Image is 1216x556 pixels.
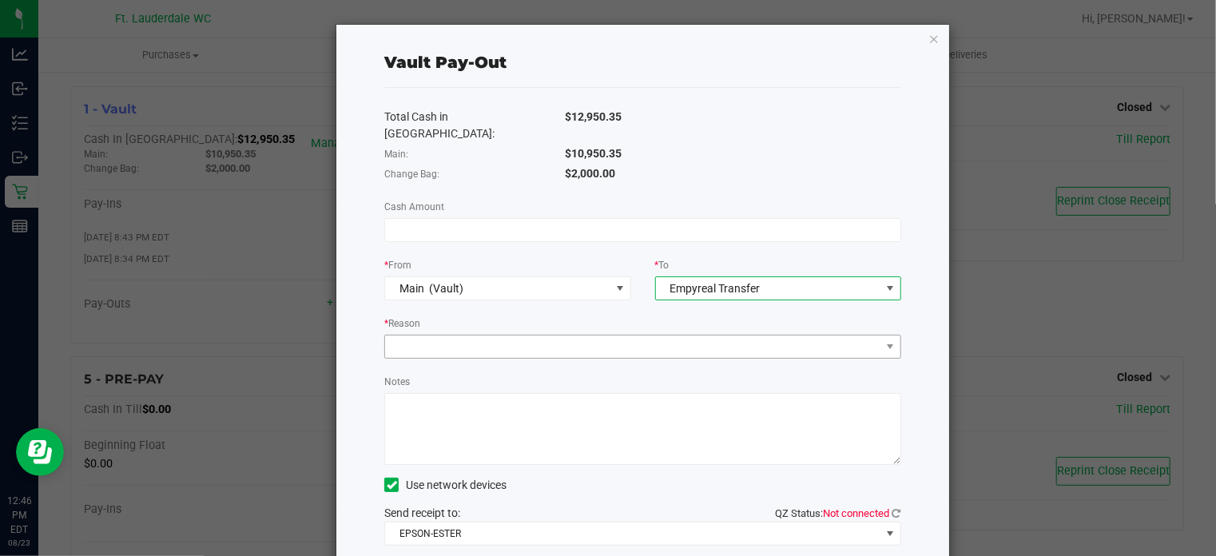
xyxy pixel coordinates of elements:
span: $2,000.00 [565,167,615,180]
span: Send receipt to: [384,506,460,519]
span: $10,950.35 [565,147,622,160]
span: $12,950.35 [565,110,622,123]
div: Vault Pay-Out [384,50,507,74]
label: To [655,258,670,272]
label: From [384,258,411,272]
span: Main: [384,149,408,160]
label: Notes [384,375,410,389]
span: QZ Status: [776,507,901,519]
span: Not connected [824,507,890,519]
label: Use network devices [384,477,507,494]
span: Total Cash in [GEOGRAPHIC_DATA]: [384,110,495,140]
span: Empyreal Transfer [670,282,760,295]
iframe: Resource center [16,428,64,476]
span: Change Bag: [384,169,439,180]
span: Main [399,282,424,295]
label: Reason [384,316,420,331]
span: Cash Amount [384,201,444,212]
span: (Vault) [429,282,463,295]
span: EPSON-ESTER [385,522,880,545]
